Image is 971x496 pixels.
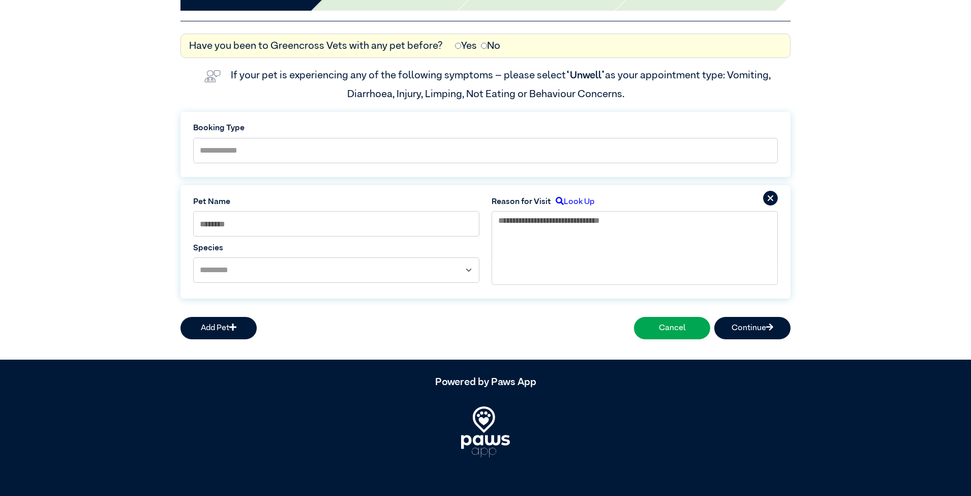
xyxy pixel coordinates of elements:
[481,38,500,53] label: No
[461,406,510,457] img: PawsApp
[455,43,461,49] input: Yes
[481,43,487,49] input: No
[180,376,791,388] h5: Powered by Paws App
[193,242,479,254] label: Species
[189,38,443,53] label: Have you been to Greencross Vets with any pet before?
[714,317,791,339] button: Continue
[455,38,477,53] label: Yes
[193,122,778,134] label: Booking Type
[231,70,773,99] label: If your pet is experiencing any of the following symptoms – please select as your appointment typ...
[193,196,479,208] label: Pet Name
[180,317,257,339] button: Add Pet
[200,66,225,86] img: vet
[551,196,594,208] label: Look Up
[566,70,605,80] span: “Unwell”
[492,196,551,208] label: Reason for Visit
[634,317,710,339] button: Cancel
